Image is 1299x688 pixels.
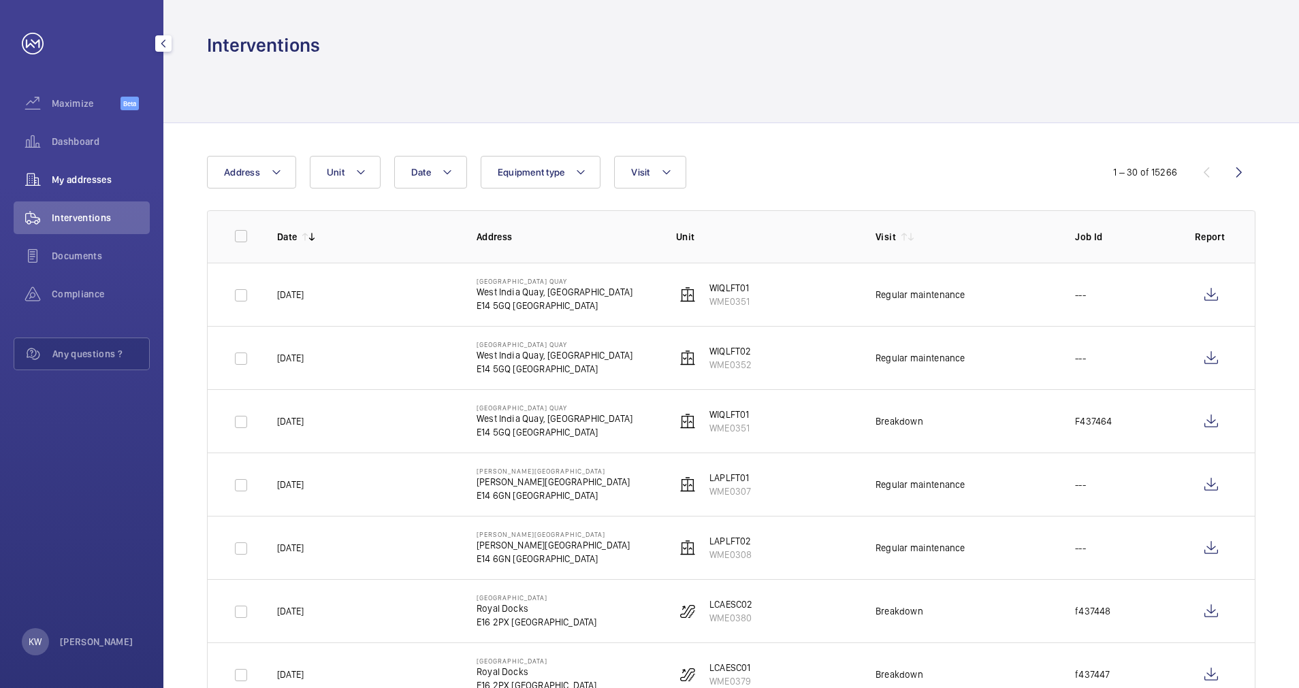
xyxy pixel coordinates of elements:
span: Address [224,167,260,178]
img: escalator.svg [679,603,696,619]
p: E14 6GN [GEOGRAPHIC_DATA] [477,489,630,502]
p: Royal Docks [477,602,597,615]
span: Equipment type [498,167,565,178]
p: [PERSON_NAME][GEOGRAPHIC_DATA] [477,467,630,475]
button: Visit [614,156,686,189]
span: Visit [631,167,649,178]
img: elevator.svg [679,286,696,303]
img: elevator.svg [679,476,696,493]
span: Documents [52,249,150,263]
p: E14 5GQ [GEOGRAPHIC_DATA] [477,362,632,376]
p: [DATE] [277,414,304,428]
p: [DATE] [277,351,304,365]
p: [PERSON_NAME][GEOGRAPHIC_DATA] [477,530,630,538]
p: LAPLFT01 [709,471,751,485]
p: [GEOGRAPHIC_DATA] Quay [477,340,632,348]
p: E14 6GN [GEOGRAPHIC_DATA] [477,552,630,566]
button: Unit [310,156,381,189]
div: Breakdown [876,668,923,681]
span: Beta [121,97,139,110]
button: Date [394,156,467,189]
p: WIQLFT01 [709,408,750,421]
span: Date [411,167,431,178]
div: 1 – 30 of 15266 [1113,165,1177,179]
p: [PERSON_NAME][GEOGRAPHIC_DATA] [477,475,630,489]
img: elevator.svg [679,350,696,366]
p: Address [477,230,654,244]
p: KW [29,635,42,649]
span: Maximize [52,97,121,110]
p: [GEOGRAPHIC_DATA] [477,593,597,602]
p: Visit [876,230,896,244]
p: WIQLFT01 [709,281,750,295]
p: West India Quay, [GEOGRAPHIC_DATA] [477,412,632,425]
p: E14 5GQ [GEOGRAPHIC_DATA] [477,425,632,439]
p: --- [1075,351,1086,365]
p: f437447 [1075,668,1110,681]
span: Unit [327,167,344,178]
p: F437464 [1075,414,1112,428]
p: [GEOGRAPHIC_DATA] Quay [477,277,632,285]
p: Date [277,230,297,244]
img: elevator.svg [679,540,696,556]
p: [PERSON_NAME][GEOGRAPHIC_DATA] [477,538,630,552]
div: Regular maintenance [876,541,965,555]
p: Royal Docks [477,665,597,678]
div: Breakdown [876,414,923,428]
div: Regular maintenance [876,288,965,301]
p: West India Quay, [GEOGRAPHIC_DATA] [477,348,632,362]
p: WIQLFT02 [709,344,752,358]
span: Interventions [52,211,150,225]
p: [DATE] [277,541,304,555]
button: Address [207,156,296,189]
p: WME0351 [709,421,750,435]
span: Compliance [52,287,150,301]
p: [GEOGRAPHIC_DATA] Quay [477,404,632,412]
p: WME0307 [709,485,751,498]
p: [DATE] [277,478,304,491]
p: WME0308 [709,548,752,561]
p: [DATE] [277,668,304,681]
p: West India Quay, [GEOGRAPHIC_DATA] [477,285,632,299]
img: escalator.svg [679,666,696,683]
p: Job Id [1075,230,1173,244]
p: f437448 [1075,604,1110,618]
p: [GEOGRAPHIC_DATA] [477,657,597,665]
p: LCAESC02 [709,597,752,611]
p: E16 2PX [GEOGRAPHIC_DATA] [477,615,597,629]
span: Any questions ? [52,347,149,361]
p: WME0380 [709,611,752,625]
p: --- [1075,478,1086,491]
h1: Interventions [207,33,320,58]
button: Equipment type [481,156,601,189]
p: LAPLFT02 [709,534,752,548]
p: --- [1075,288,1086,301]
p: [DATE] [277,288,304,301]
p: Unit [676,230,854,244]
div: Regular maintenance [876,351,965,365]
p: WME0352 [709,358,752,372]
p: WME0351 [709,295,750,308]
p: LCAESC01 [709,661,751,674]
p: WME0379 [709,674,751,688]
img: elevator.svg [679,413,696,429]
p: [PERSON_NAME] [60,635,133,649]
p: E14 5GQ [GEOGRAPHIC_DATA] [477,299,632,312]
p: [DATE] [277,604,304,618]
div: Breakdown [876,604,923,618]
p: Report [1195,230,1228,244]
div: Regular maintenance [876,478,965,491]
p: --- [1075,541,1086,555]
span: Dashboard [52,135,150,148]
span: My addresses [52,173,150,186]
